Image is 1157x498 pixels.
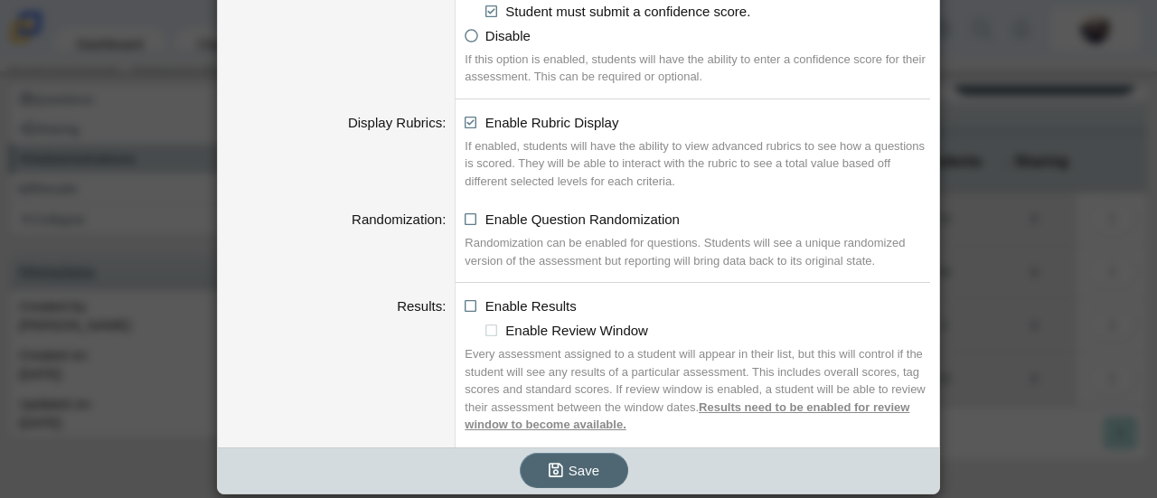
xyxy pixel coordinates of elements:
[397,298,446,314] label: Results
[569,463,599,478] span: Save
[485,28,531,43] span: Disable
[348,115,446,130] label: Display Rubrics
[465,137,930,191] div: If enabled, students will have the ability to view advanced rubrics to see how a questions is sco...
[520,453,628,488] button: Save
[485,115,619,130] span: Enable Rubric Display
[465,234,930,269] div: Randomization can be enabled for questions. Students will see a unique randomized version of the ...
[485,298,577,314] span: Enable Results
[505,4,750,19] span: Student must submit a confidence score.
[352,211,446,227] label: Randomization
[465,51,930,86] div: If this option is enabled, students will have the ability to enter a confidence score for their a...
[505,323,648,338] span: Enable Review Window
[485,211,680,227] span: Enable Question Randomization
[465,345,930,434] div: Every assessment assigned to a student will appear in their list, but this will control if the st...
